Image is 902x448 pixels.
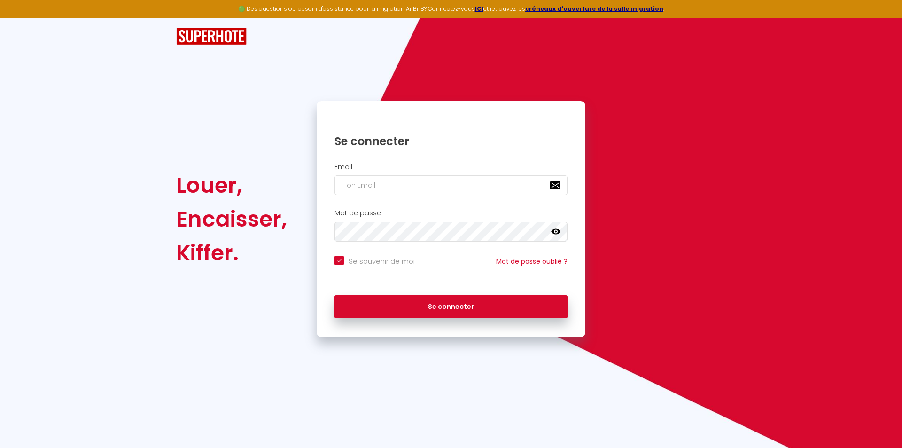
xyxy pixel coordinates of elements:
button: Ouvrir le widget de chat LiveChat [8,4,36,32]
a: Mot de passe oublié ? [496,257,568,266]
div: Encaisser, [176,202,287,236]
img: SuperHote logo [176,28,247,45]
h2: Email [334,163,568,171]
div: Kiffer. [176,236,287,270]
button: Se connecter [334,295,568,319]
div: Louer, [176,168,287,202]
h1: Se connecter [334,134,568,149]
a: créneaux d'ouverture de la salle migration [525,5,663,13]
input: Ton Email [334,175,568,195]
a: ICI [475,5,483,13]
h2: Mot de passe [334,209,568,217]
